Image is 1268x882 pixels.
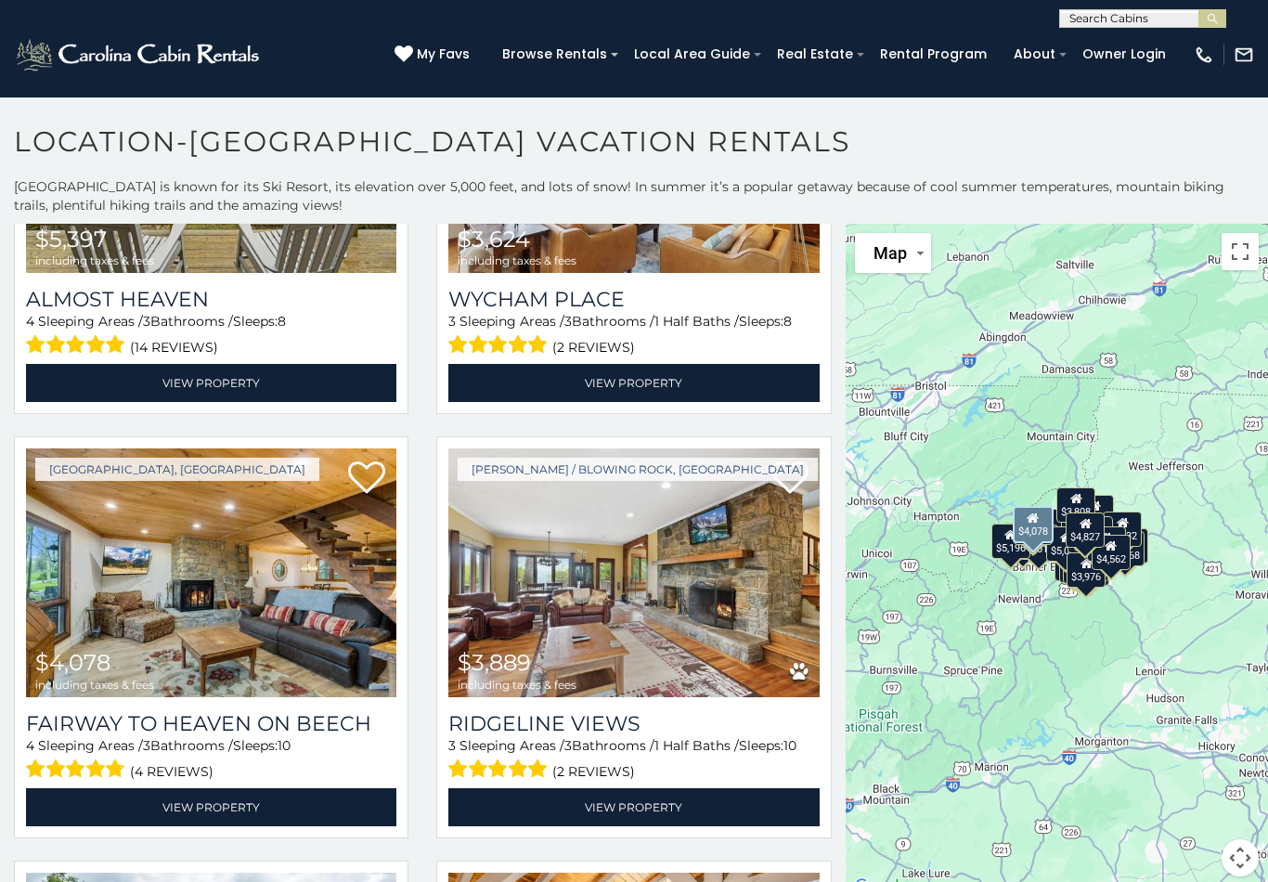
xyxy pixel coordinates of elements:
a: About [1004,40,1065,69]
img: mail-regular-white.png [1234,45,1254,65]
span: 8 [278,313,286,330]
span: (2 reviews) [552,335,635,359]
span: My Favs [417,45,470,64]
a: Local Area Guide [625,40,759,69]
div: $3,976 [1067,552,1106,588]
button: Toggle fullscreen view [1222,233,1259,270]
span: including taxes & fees [35,679,154,691]
a: Fairway to Heaven on Beech $4,078 including taxes & fees [26,448,396,697]
button: Change map style [855,233,931,273]
span: $3,624 [458,226,530,253]
div: $4,562 [1092,534,1131,569]
span: 8 [783,313,792,330]
div: $5,226 [1003,523,1042,558]
div: Sleeping Areas / Bathrooms / Sleeps: [448,736,819,784]
span: 1 Half Baths / [654,737,739,754]
div: Sleeping Areas / Bathrooms / Sleeps: [448,312,819,359]
a: Almost Heaven [26,287,396,312]
div: Sleeping Areas / Bathrooms / Sleeps: [26,736,396,784]
a: View Property [26,788,396,826]
div: $5,196 [991,524,1030,559]
img: Fairway to Heaven on Beech [26,448,396,697]
a: Wycham Place [448,287,819,312]
span: (4 reviews) [130,759,213,784]
div: $7,796 [1059,547,1098,582]
div: $4,827 [1067,512,1106,547]
div: $4,078 [1013,505,1054,542]
span: (14 reviews) [130,335,218,359]
span: including taxes & fees [35,254,154,266]
span: $5,397 [35,226,107,253]
span: 4 [26,737,34,754]
span: 10 [783,737,796,754]
span: 3 [143,313,150,330]
div: $5,019 [1019,525,1058,560]
span: $3,889 [458,649,531,676]
span: 4 [26,313,34,330]
a: My Favs [395,45,474,65]
div: $4,040 [1087,526,1126,562]
a: Browse Rentals [493,40,616,69]
div: $9,322 [1064,549,1103,584]
a: Ridgeline Views $3,889 including taxes & fees [448,448,819,697]
span: (2 reviews) [552,759,635,784]
img: phone-regular-white.png [1194,45,1214,65]
a: View Property [448,788,819,826]
span: $4,078 [35,649,110,676]
div: $6,332 [1104,511,1143,546]
div: $3,808 [1057,487,1096,523]
a: Fairway to Heaven on Beech [26,711,396,736]
a: View Property [448,364,819,402]
span: including taxes & fees [458,679,576,691]
span: including taxes & fees [458,254,576,266]
span: 3 [448,313,456,330]
a: Rental Program [871,40,996,69]
div: Sleeping Areas / Bathrooms / Sleeps: [26,312,396,359]
a: View Property [26,364,396,402]
span: 3 [448,737,456,754]
div: $3,339 [1014,510,1053,545]
img: Ridgeline Views [448,448,819,697]
div: $7,683 [1055,545,1093,580]
a: [GEOGRAPHIC_DATA], [GEOGRAPHIC_DATA] [35,458,319,481]
span: 3 [564,313,572,330]
a: Real Estate [768,40,862,69]
button: Map camera controls [1222,839,1259,876]
a: Ridgeline Views [448,711,819,736]
a: [PERSON_NAME] / Blowing Rock, [GEOGRAPHIC_DATA] [458,458,818,481]
img: White-1-2.png [14,36,265,73]
a: Add to favorites [348,460,385,499]
span: 1 Half Baths / [654,313,739,330]
span: 10 [278,737,291,754]
span: 3 [143,737,150,754]
span: 3 [564,737,572,754]
a: Owner Login [1073,40,1175,69]
span: Map [873,243,907,263]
